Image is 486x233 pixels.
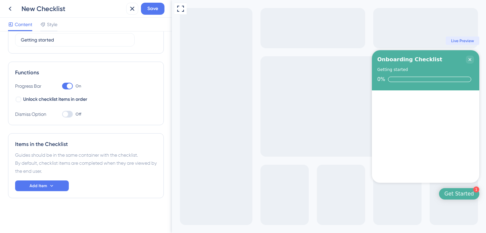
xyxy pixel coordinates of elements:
div: Checklist Container [200,50,307,183]
span: Style [47,20,57,28]
button: Add Item [15,180,69,191]
span: Save [147,5,158,13]
div: Progress Bar [15,82,49,90]
div: Get Started [273,190,302,197]
span: Add Item [30,183,47,188]
input: Header 2 [21,36,129,44]
div: Items in the Checklist [15,140,157,148]
div: New Checklist [21,4,124,13]
div: 0% [205,76,213,82]
span: Off [76,111,81,117]
div: 1 [301,186,307,192]
button: Save [141,3,164,15]
div: Close Checklist [294,56,302,64]
div: Getting started [205,66,236,73]
div: Onboarding Checklist [205,56,271,64]
div: Open Get Started checklist, remaining modules: 1 [267,188,307,200]
span: Content [15,20,32,28]
div: Checklist items [200,90,307,183]
div: Dismiss Option [15,110,49,118]
div: Guides should be in the same container with the checklist. By default, checklist items are comple... [15,151,157,175]
div: Checklist progress: 0% [205,76,302,82]
span: On [76,83,81,89]
span: Unlock checklist items in order [23,95,87,103]
span: Live Preview [279,38,302,44]
div: Functions [15,69,157,77]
